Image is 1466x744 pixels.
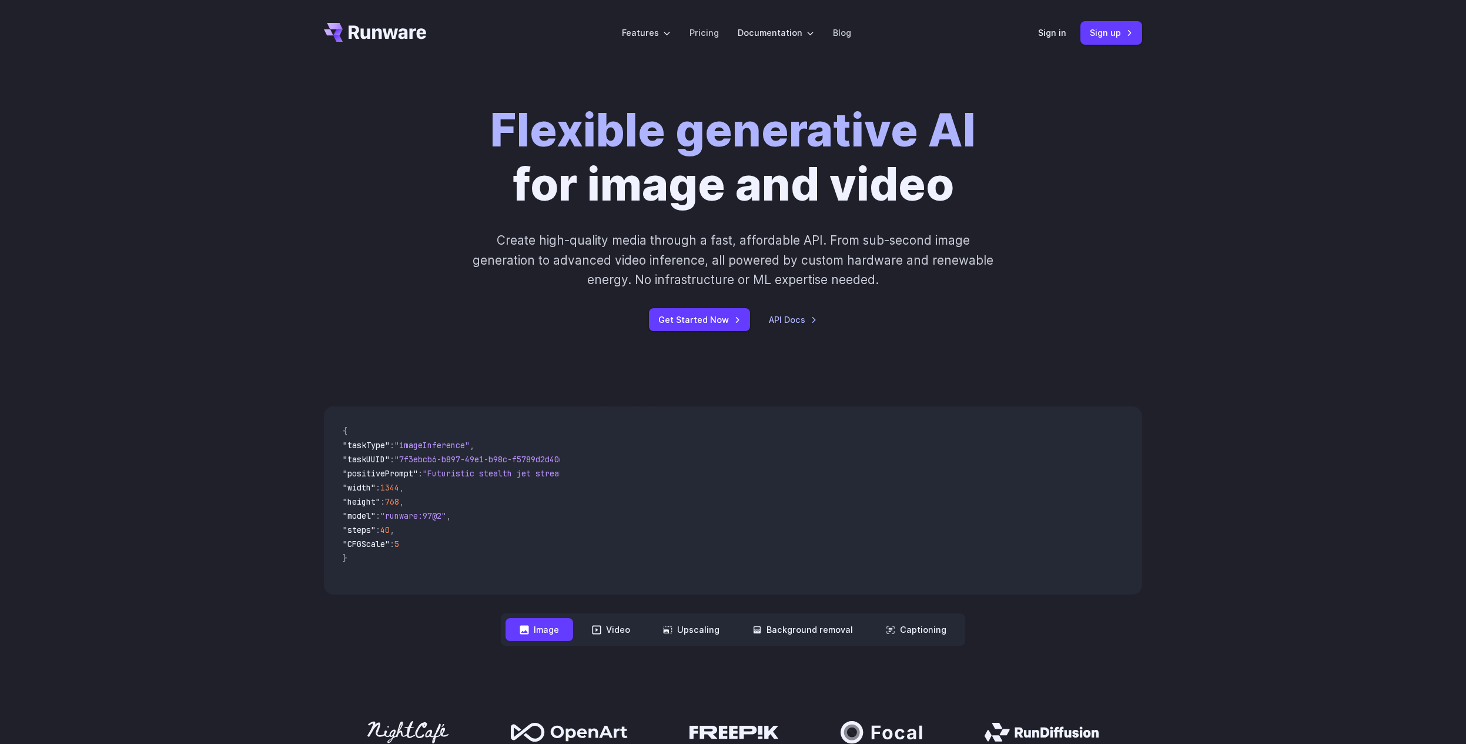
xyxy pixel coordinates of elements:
a: Blog [833,26,851,39]
span: "Futuristic stealth jet streaking through a neon-lit cityscape with glowing purple exhaust" [423,468,851,479]
a: Go to / [324,23,426,42]
span: , [399,482,404,493]
label: Documentation [738,26,814,39]
span: "runware:97@2" [380,511,446,521]
span: { [343,426,347,436]
button: Background removal [738,618,867,641]
span: : [376,525,380,535]
span: "CFGScale" [343,539,390,549]
span: : [418,468,423,479]
span: } [343,553,347,563]
a: Sign up [1080,21,1142,44]
span: : [390,440,394,451]
span: "height" [343,496,380,507]
span: "steps" [343,525,376,535]
span: , [399,496,404,507]
span: : [376,511,380,521]
button: Captioning [872,618,960,641]
a: API Docs [769,313,817,326]
p: Create high-quality media through a fast, affordable API. From sub-second image generation to adv... [471,231,995,289]
a: Sign in [1038,26,1066,39]
span: 5 [394,539,399,549]
span: 1344 [380,482,399,493]
span: "imageInference" [394,440,470,451]
span: "taskType" [343,440,390,451]
span: : [376,482,380,493]
span: "width" [343,482,376,493]
span: , [470,440,474,451]
span: "7f3ebcb6-b897-49e1-b98c-f5789d2d40d7" [394,454,573,465]
span: "positivePrompt" [343,468,418,479]
span: , [390,525,394,535]
a: Get Started Now [649,308,750,331]
strong: Flexible generative AI [490,103,976,158]
span: : [380,496,385,507]
button: Upscaling [649,618,734,641]
label: Features [622,26,671,39]
span: "taskUUID" [343,454,390,465]
span: 768 [385,496,399,507]
a: Pricing [690,26,719,39]
button: Video [578,618,644,641]
span: "model" [343,511,376,521]
span: : [390,539,394,549]
span: : [390,454,394,465]
button: Image [506,618,573,641]
span: , [446,511,451,521]
span: 40 [380,525,390,535]
h1: for image and video [490,104,976,212]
